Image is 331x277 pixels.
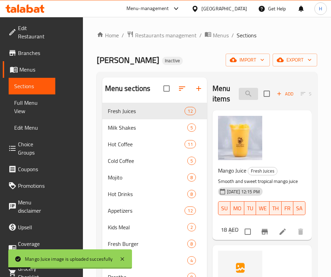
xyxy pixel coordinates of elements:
button: SU [218,201,230,215]
span: Sections [14,82,50,90]
a: Upsell [3,219,55,236]
a: Full Menu View [9,94,55,119]
span: SA [296,203,303,213]
span: Promotions [18,182,50,190]
span: Coverage Report [18,240,50,256]
span: Appetizers [108,206,185,215]
span: Select section first [296,89,324,99]
span: 8 [188,191,196,197]
button: delete [292,223,309,240]
span: Edit Restaurant [18,24,50,40]
span: [DATE] 12:15 PM [224,188,263,195]
span: Pasta [108,256,187,265]
div: Kids Meal2 [102,219,207,236]
span: Coupons [18,165,50,173]
span: Restaurants management [135,31,197,39]
span: Menus [213,31,229,39]
a: Branches [3,45,55,61]
span: Select section [259,86,274,101]
div: Fresh Juices12 [102,103,207,119]
span: 4 [188,257,196,264]
span: Upsell [18,223,50,231]
h2: Menu sections [105,83,151,94]
span: 2 [188,224,196,231]
li: / [231,31,234,39]
div: Hot Drinks8 [102,186,207,202]
div: [GEOGRAPHIC_DATA] [201,5,247,12]
button: Branch-specific-item [256,223,273,240]
span: Fresh Juices [248,167,277,175]
li: / [199,31,202,39]
span: Mojito [108,173,187,182]
p: Smooth and sweet tropical mango juice [218,177,301,186]
span: import [231,56,264,64]
div: Mango Juice image is uploaded succesfully [25,255,113,263]
span: Fresh Burger [108,240,187,248]
span: export [278,56,312,64]
span: Hot Drinks [108,190,187,198]
span: Add item [274,89,296,99]
a: Edit Restaurant [3,20,55,45]
button: import [226,54,270,66]
nav: breadcrumb [97,31,318,40]
input: search [239,88,258,100]
div: Pasta4 [102,252,207,269]
span: 8 [188,174,196,181]
div: Fresh Burger8 [102,236,207,252]
button: SA [293,201,305,215]
span: 12 [185,108,195,114]
div: items [185,206,196,215]
div: Milk Shakes5 [102,119,207,136]
a: Menu disclaimer [3,194,55,219]
span: H [319,5,322,12]
div: Menu-management [126,4,169,13]
span: Branches [18,49,50,57]
span: Cold Coffee [108,157,187,165]
a: Edit menu item [278,228,287,236]
span: TH [272,203,279,213]
span: [PERSON_NAME] [97,52,159,68]
button: TU [244,201,256,215]
a: Edit Menu [9,119,55,136]
span: 5 [188,158,196,164]
a: Coverage Report [3,236,55,260]
span: TU [247,203,253,213]
span: Milk Shakes [108,123,187,132]
span: Fresh Juices [108,107,185,115]
a: Menus [205,31,229,40]
span: MO [233,203,242,213]
li: / [122,31,124,39]
span: 12 [185,207,195,214]
span: SU [221,203,228,213]
button: MO [230,201,244,215]
span: Inactive [162,58,183,64]
h2: Menu items [212,83,230,104]
div: items [187,190,196,198]
span: WE [259,203,267,213]
span: 8 [188,241,196,247]
div: Appetizers12 [102,202,207,219]
a: Coupons [3,161,55,177]
span: Hot Coffee [108,140,185,148]
span: Edit Menu [14,123,50,132]
div: items [187,256,196,265]
span: FR [284,203,291,213]
div: Inactive [162,57,183,65]
div: Mojito8 [102,169,207,186]
span: 11 [185,141,195,148]
span: Add [276,90,294,98]
span: Kids Meal [108,223,187,231]
a: Sections [9,78,55,94]
button: FR [282,201,293,215]
button: TH [269,201,282,215]
button: WE [256,201,269,215]
h6: 18 AED [221,225,238,234]
a: Menus [3,61,55,78]
div: Cold Coffee5 [102,153,207,169]
a: Home [97,31,119,39]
